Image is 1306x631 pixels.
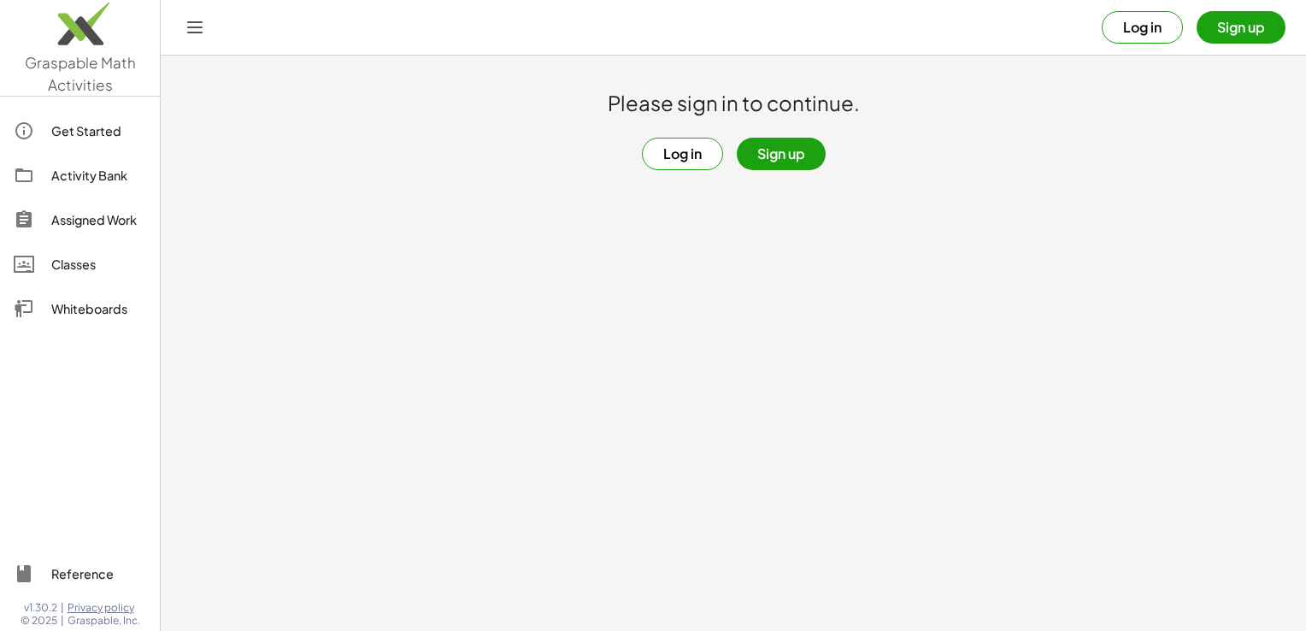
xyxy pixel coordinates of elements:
[1197,11,1285,44] button: Sign up
[51,298,146,319] div: Whiteboards
[51,121,146,141] div: Get Started
[51,254,146,274] div: Classes
[51,563,146,584] div: Reference
[21,614,57,628] span: © 2025
[7,244,153,285] a: Classes
[61,601,64,615] span: |
[61,614,64,628] span: |
[51,209,146,230] div: Assigned Work
[25,53,136,94] span: Graspable Math Activities
[7,199,153,240] a: Assigned Work
[7,288,153,329] a: Whiteboards
[7,553,153,594] a: Reference
[7,110,153,151] a: Get Started
[1102,11,1183,44] button: Log in
[24,601,57,615] span: v1.30.2
[68,601,140,615] a: Privacy policy
[642,138,723,170] button: Log in
[68,614,140,628] span: Graspable, Inc.
[181,14,209,41] button: Toggle navigation
[7,155,153,196] a: Activity Bank
[51,165,146,186] div: Activity Bank
[608,90,860,117] h1: Please sign in to continue.
[737,138,826,170] button: Sign up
